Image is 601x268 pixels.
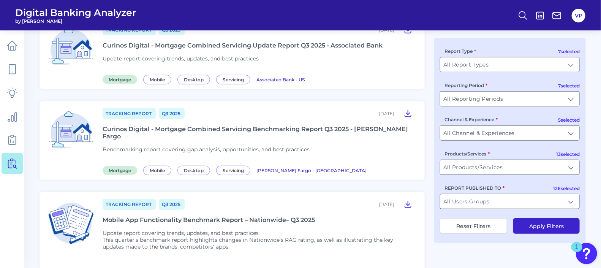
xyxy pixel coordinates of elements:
a: [PERSON_NAME] Fargo - [GEOGRAPHIC_DATA] [256,167,367,174]
a: Q3 2025 [159,199,185,210]
div: Curinos Digital - Mortgage Combined Servicing Benchmarking Report Q3 2025 - [PERSON_NAME] Fargo [103,125,416,140]
a: Mortgage [103,167,140,174]
a: Mobile [143,76,174,83]
a: Mobile [143,167,174,174]
div: [DATE] [379,111,394,116]
span: by [PERSON_NAME] [15,18,136,24]
button: Reset Filters [440,218,507,234]
div: Curinos Digital - Mortgage Combined Servicing Update Report Q3 2025 - Associated Bank [103,42,383,49]
span: Associated Bank - US [256,77,305,82]
a: Desktop [177,76,213,83]
a: Tracking Report [103,108,156,119]
img: Mortgage [46,24,96,75]
a: Tracking Report [103,199,156,210]
span: Servicing [216,166,250,175]
a: Q3 2025 [159,108,185,119]
button: Curinos Digital - Mortgage Combined Servicing Benchmarking Report Q3 2025 - Wells Fargo [400,107,416,119]
span: Mobile [143,166,171,175]
span: [PERSON_NAME] Fargo - [GEOGRAPHIC_DATA] [256,168,367,173]
a: Servicing [216,167,253,174]
span: Benchmarking report covering gap analysis, opportunities, and best practices [103,146,310,153]
span: Mortgage [103,166,137,175]
button: Open Resource Center, 1 new notification [576,243,597,264]
span: Mortgage [103,75,137,84]
div: Mobile App Functionality Benchmark Report – Nationwide– Q3 2025 [103,216,315,224]
a: Mortgage [103,76,140,83]
button: VP [572,9,585,22]
span: Digital Banking Analyzer [15,7,136,18]
label: Report Type [444,48,476,54]
span: Desktop [177,75,210,84]
p: This quarter’s benchmark report highlights changes in Nationwide's RAG rating, as well as illustr... [103,236,416,250]
span: Mobile [143,75,171,84]
img: Checking / Current Account [46,198,96,249]
label: Channel & Experience [444,117,498,122]
label: Reporting Period [444,82,487,88]
label: REPORT PUBLISHED TO [444,185,505,191]
span: Update report covering trends, updates, and best practices [103,230,259,236]
div: 1 [575,247,579,257]
div: [DATE] [379,201,394,207]
a: Desktop [177,167,213,174]
label: Products/Services [444,151,490,157]
span: Servicing [216,75,250,84]
a: Servicing [216,76,253,83]
img: Mortgage [46,107,96,158]
button: Apply Filters [513,218,580,234]
span: Update report covering trends, updates, and best practices [103,55,259,62]
a: Associated Bank - US [256,76,305,83]
span: Desktop [177,166,210,175]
